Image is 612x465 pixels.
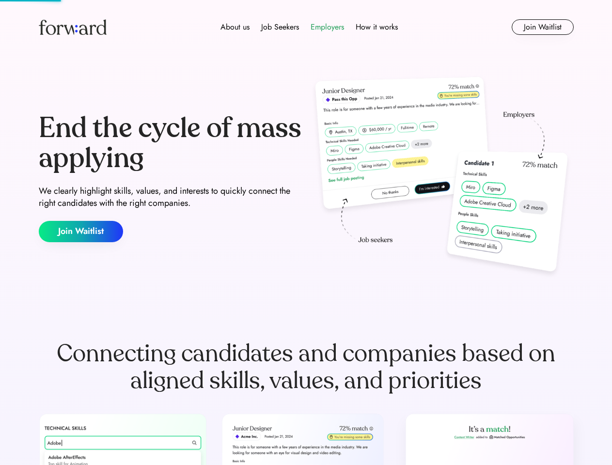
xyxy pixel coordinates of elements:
[220,21,250,33] div: About us
[39,340,574,394] div: Connecting candidates and companies based on aligned skills, values, and priorities
[39,113,302,173] div: End the cycle of mass applying
[512,19,574,35] button: Join Waitlist
[39,185,302,209] div: We clearly highlight skills, values, and interests to quickly connect the right candidates with t...
[311,21,344,33] div: Employers
[39,221,123,242] button: Join Waitlist
[356,21,398,33] div: How it works
[310,74,574,282] img: hero-image.png
[39,19,107,35] img: Forward logo
[261,21,299,33] div: Job Seekers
